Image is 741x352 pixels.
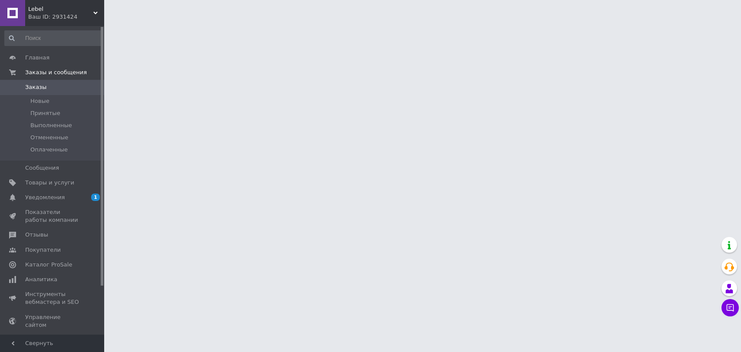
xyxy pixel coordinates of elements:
[91,194,100,201] span: 1
[25,290,80,306] span: Инструменты вебмастера и SEO
[25,83,46,91] span: Заказы
[25,208,80,224] span: Показатели работы компании
[25,261,72,269] span: Каталог ProSale
[25,231,48,239] span: Отзывы
[25,54,49,62] span: Главная
[25,194,65,201] span: Уведомления
[30,134,68,141] span: Отмененные
[30,97,49,105] span: Новые
[25,179,74,187] span: Товары и услуги
[30,109,60,117] span: Принятые
[28,5,93,13] span: Lebel
[28,13,104,21] div: Ваш ID: 2931424
[25,313,80,329] span: Управление сайтом
[30,146,68,154] span: Оплаченные
[30,122,72,129] span: Выполненные
[4,30,102,46] input: Поиск
[25,164,59,172] span: Сообщения
[25,246,61,254] span: Покупатели
[721,299,739,316] button: Чат с покупателем
[25,69,87,76] span: Заказы и сообщения
[25,276,57,283] span: Аналитика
